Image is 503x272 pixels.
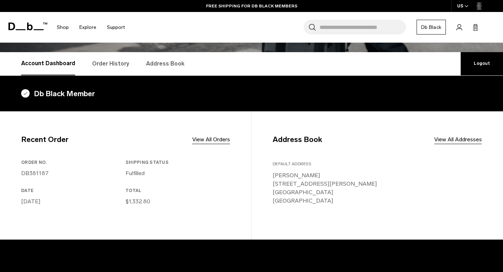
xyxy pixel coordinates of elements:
[192,135,230,144] a: View All Orders
[21,52,75,75] a: Account Dashboard
[126,169,227,178] p: Fulfilled
[146,52,184,75] a: Address Book
[79,15,96,40] a: Explore
[126,187,227,194] h3: Total
[461,52,503,75] a: Logout
[126,197,227,206] p: $1,332.80
[434,135,482,144] a: View All Addresses
[273,161,311,166] span: Default Address
[21,134,68,145] h4: Recent Order
[21,159,123,166] h3: Order No.
[57,15,69,40] a: Shop
[273,171,482,205] p: [PERSON_NAME] [STREET_ADDRESS][PERSON_NAME] [GEOGRAPHIC_DATA] [GEOGRAPHIC_DATA]
[51,12,130,43] nav: Main Navigation
[21,197,123,206] p: [DATE]
[417,20,446,35] a: Db Black
[107,15,125,40] a: Support
[273,134,322,145] h4: Address Book
[92,52,129,75] a: Order History
[126,159,227,166] h3: Shipping Status
[21,170,49,177] a: DB381187
[206,3,297,9] a: FREE SHIPPING FOR DB BLACK MEMBERS
[21,88,482,99] h4: Db Black Member
[21,187,123,194] h3: Date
